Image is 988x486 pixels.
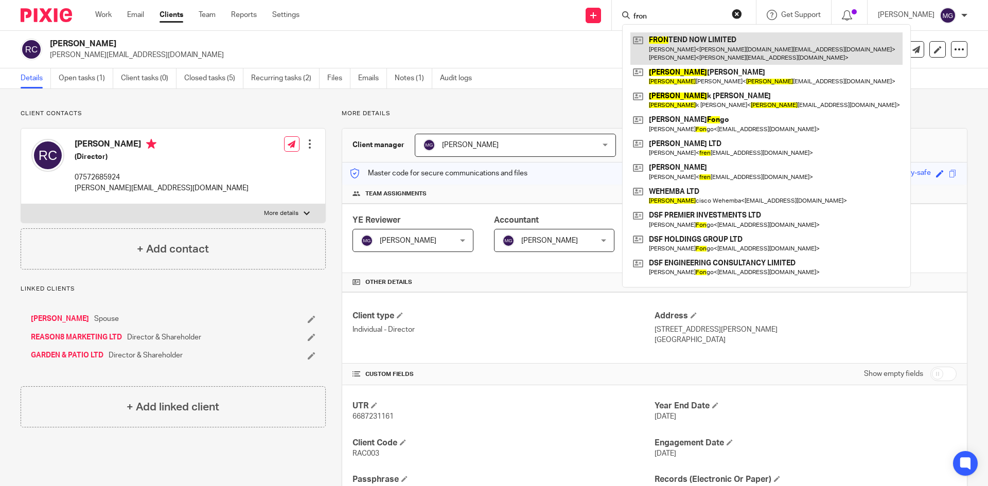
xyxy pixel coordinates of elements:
span: RAC003 [352,450,379,457]
span: [DATE] [655,450,676,457]
img: Pixie [21,8,72,22]
a: Recurring tasks (2) [251,68,320,88]
img: svg%3E [502,235,515,247]
h4: UTR [352,401,655,411]
h3: Client manager [352,140,404,150]
h4: Records (Electronic Or Paper) [655,474,957,485]
button: Clear [732,9,742,19]
a: Open tasks (1) [59,68,113,88]
a: Notes (1) [395,68,432,88]
a: Clients [160,10,183,20]
span: [PERSON_NAME] [380,237,436,244]
a: Files [327,68,350,88]
a: [PERSON_NAME] [31,314,89,324]
h4: + Add contact [137,241,209,257]
a: Closed tasks (5) [184,68,243,88]
a: Settings [272,10,299,20]
p: [GEOGRAPHIC_DATA] [655,335,957,345]
h4: + Add linked client [127,399,219,415]
a: Reports [231,10,257,20]
span: Accountant [494,216,539,224]
h4: Engagement Date [655,438,957,448]
p: [STREET_ADDRESS][PERSON_NAME] [655,325,957,335]
h4: Client Code [352,438,655,448]
h4: Address [655,311,957,321]
p: Client contacts [21,110,326,118]
span: YE Reviewer [352,216,401,224]
p: [PERSON_NAME] [878,10,934,20]
p: Master code for secure communications and files [350,168,527,178]
p: 07572685924 [75,172,249,183]
a: Details [21,68,51,88]
span: 6687231161 [352,413,394,420]
a: GARDEN & PATIO LTD [31,350,103,361]
p: [PERSON_NAME][EMAIL_ADDRESS][DOMAIN_NAME] [75,183,249,193]
h4: Year End Date [655,401,957,411]
h4: Client type [352,311,655,321]
span: Other details [365,278,412,286]
p: [PERSON_NAME][EMAIL_ADDRESS][DOMAIN_NAME] [50,50,827,60]
span: [PERSON_NAME] [521,237,578,244]
a: REASON8 MARKETING LTD [31,332,122,343]
h4: CUSTOM FIELDS [352,370,655,379]
a: Emails [358,68,387,88]
a: Client tasks (0) [121,68,177,88]
span: Get Support [781,11,821,19]
a: Work [95,10,112,20]
p: Individual - Director [352,325,655,335]
span: Director & Shareholder [127,332,201,343]
img: svg%3E [423,139,435,151]
span: Spouse [94,314,119,324]
p: Linked clients [21,285,326,293]
img: svg%3E [21,39,42,60]
label: Show empty fields [864,369,923,379]
h4: Passphrase [352,474,655,485]
a: Team [199,10,216,20]
span: [PERSON_NAME] [442,141,499,149]
input: Search [632,12,725,22]
p: More details [342,110,967,118]
h4: [PERSON_NAME] [75,139,249,152]
h2: [PERSON_NAME] [50,39,672,49]
span: Team assignments [365,190,427,198]
img: svg%3E [940,7,956,24]
img: svg%3E [31,139,64,172]
p: More details [264,209,298,218]
h5: (Director) [75,152,249,162]
span: [DATE] [655,413,676,420]
img: svg%3E [361,235,373,247]
a: Email [127,10,144,20]
span: Director & Shareholder [109,350,183,361]
i: Primary [146,139,156,149]
a: Audit logs [440,68,480,88]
